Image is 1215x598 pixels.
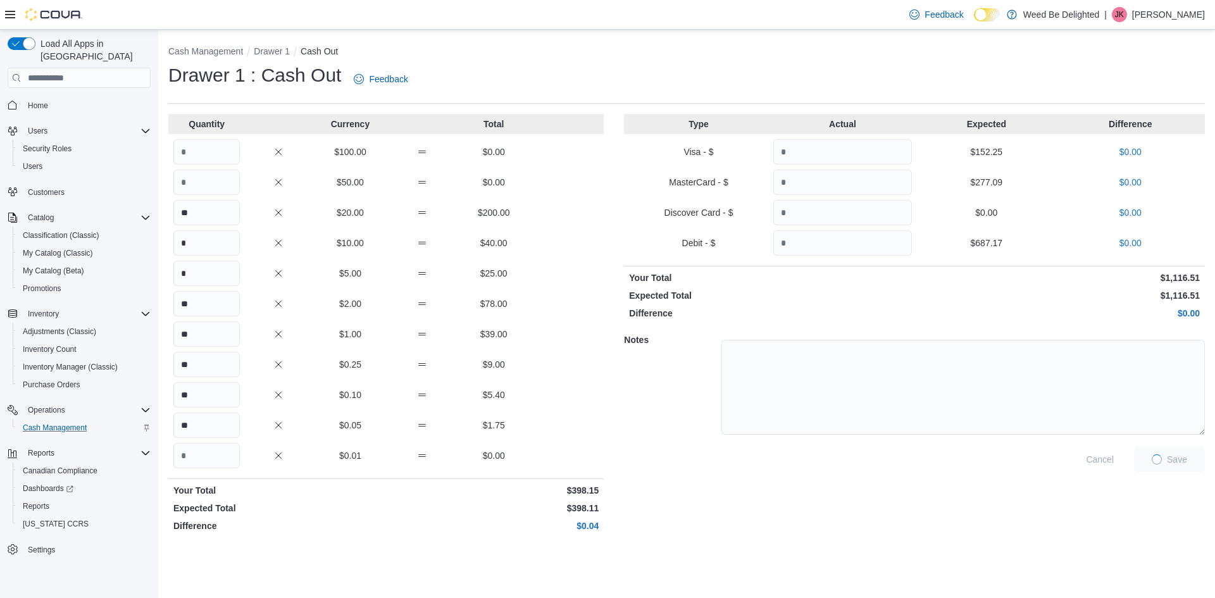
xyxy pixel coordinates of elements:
a: Purchase Orders [18,377,85,392]
p: $39.00 [461,328,527,340]
a: Customers [23,185,70,200]
p: $100.00 [317,146,383,158]
span: Reports [18,499,151,514]
p: $1,116.51 [917,289,1200,302]
input: Quantity [173,443,240,468]
p: Expected [917,118,1056,130]
button: Inventory [3,305,156,323]
a: My Catalog (Classic) [18,246,98,261]
span: Classification (Classic) [23,230,99,240]
span: Home [23,97,151,113]
span: Users [28,126,47,136]
span: Operations [23,402,151,418]
span: My Catalog (Beta) [23,266,84,276]
a: Cash Management [18,420,92,435]
span: Inventory Manager (Classic) [18,359,151,375]
span: My Catalog (Beta) [18,263,151,278]
p: Weed Be Delighted [1023,7,1099,22]
span: Reports [23,445,151,461]
span: Feedback [369,73,408,85]
button: Cancel [1081,447,1119,472]
input: Quantity [773,170,912,195]
input: Quantity [173,230,240,256]
a: Home [23,98,53,113]
p: $0.00 [917,307,1200,320]
input: Quantity [773,230,912,256]
input: Quantity [173,261,240,286]
span: Loading [1151,454,1163,466]
span: Dashboards [23,483,73,494]
span: Classification (Classic) [18,228,151,243]
a: Inventory Manager (Classic) [18,359,123,375]
p: $78.00 [461,297,527,310]
nav: An example of EuiBreadcrumbs [168,45,1205,60]
p: Actual [773,118,912,130]
p: $5.40 [461,389,527,401]
a: Users [18,159,47,174]
p: Type [629,118,768,130]
button: LoadingSave [1134,447,1205,472]
span: Inventory Count [23,344,77,354]
span: Canadian Compliance [23,466,97,476]
button: Inventory Count [13,340,156,358]
p: Expected Total [173,502,383,514]
span: Promotions [18,281,151,296]
p: $0.00 [1061,237,1200,249]
a: Adjustments (Classic) [18,324,101,339]
a: Dashboards [13,480,156,497]
h5: Notes [624,327,719,352]
p: $0.00 [1061,146,1200,158]
span: Cancel [1086,453,1114,466]
button: Catalog [3,209,156,227]
button: Reports [13,497,156,515]
input: Quantity [173,321,240,347]
span: Settings [28,545,55,555]
p: Visa - $ [629,146,768,158]
span: Catalog [28,213,54,223]
input: Quantity [173,139,240,165]
button: Canadian Compliance [13,462,156,480]
button: Drawer 1 [254,46,290,56]
p: $0.10 [317,389,383,401]
p: | [1104,7,1107,22]
button: Inventory [23,306,64,321]
a: Feedback [904,2,968,27]
p: $398.11 [389,502,599,514]
button: Home [3,96,156,114]
p: $1.00 [317,328,383,340]
span: Purchase Orders [23,380,80,390]
span: Security Roles [18,141,151,156]
span: Inventory [28,309,59,319]
input: Quantity [173,352,240,377]
span: Inventory Count [18,342,151,357]
span: Dashboards [18,481,151,496]
a: [US_STATE] CCRS [18,516,94,532]
span: Security Roles [23,144,72,154]
a: My Catalog (Beta) [18,263,89,278]
button: Cash Management [168,46,243,56]
a: Promotions [18,281,66,296]
p: $0.00 [917,206,1056,219]
span: Catalog [23,210,151,225]
p: $0.04 [389,520,599,532]
span: Load All Apps in [GEOGRAPHIC_DATA] [35,37,151,63]
button: Reports [3,444,156,462]
span: Inventory Manager (Classic) [23,362,118,372]
button: Users [23,123,53,139]
a: Dashboards [18,481,78,496]
span: Home [28,101,48,111]
span: Adjustments (Classic) [18,324,151,339]
button: My Catalog (Classic) [13,244,156,262]
button: My Catalog (Beta) [13,262,156,280]
p: $9.00 [461,358,527,371]
span: Adjustments (Classic) [23,327,96,337]
p: Difference [629,307,912,320]
span: Cash Management [23,423,87,433]
p: $1.75 [461,419,527,432]
p: $687.17 [917,237,1056,249]
img: Cova [25,8,82,21]
span: My Catalog (Classic) [23,248,93,258]
span: Feedback [925,8,963,21]
span: Users [23,161,42,171]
